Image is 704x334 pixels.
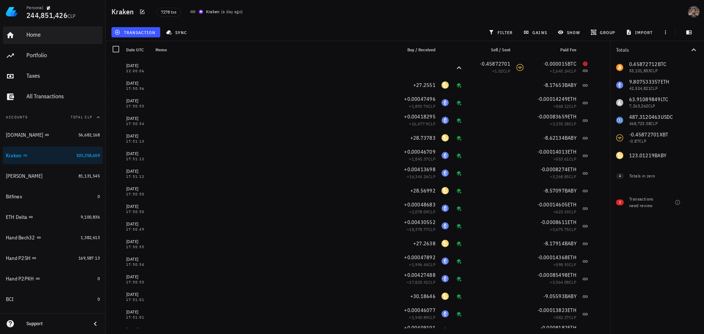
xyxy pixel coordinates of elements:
span: 9,100,836 [81,214,100,220]
span: ≈ [409,315,436,320]
span: ≈ [407,279,436,285]
a: [DOMAIN_NAME] 56,682,168 [3,126,103,144]
span: CLP [428,279,436,285]
div: [DATE] [126,273,150,280]
a: Portfolio [3,47,103,65]
span: transaction [116,29,155,35]
div: ETH-icon [441,310,449,318]
span: +28.56992 [410,187,436,194]
div: 17:50:50 [126,192,150,196]
a: Hand P2SH 169,587.13 [3,249,103,267]
div: 17:50:50 [126,210,150,214]
div: [DATE] [126,97,150,104]
div: All Transactions [26,93,100,100]
span: CLP [569,68,576,74]
span: ETH [568,307,576,313]
div: 17:50:54 [126,122,150,126]
div: ETH-icon [441,257,449,265]
span: 3,268.85 [553,174,569,179]
span: Paid Fee [560,47,576,52]
span: 582.27 [556,315,569,320]
div: BABY-icon [441,240,449,247]
div: ETH-icon [441,275,449,282]
a: ETH Delta 9,100,836 [3,208,103,226]
span: +0.00418295 [404,113,436,120]
span: ETH [568,272,576,278]
div: avatar [688,6,700,18]
span: ≈ [550,174,576,179]
span: ETH [568,113,576,120]
span: 2,078.09 [412,209,428,214]
div: Sell / Sent [466,41,513,59]
div: [DATE] [126,291,150,298]
button: show [554,27,584,37]
span: ≈ [407,174,436,179]
span: ETH [568,96,576,102]
span: +0.00046077 [404,307,436,313]
span: -0.00013823 [538,307,568,313]
span: BTC [568,60,576,67]
div: 22:00:06 [126,69,150,73]
div: [DATE] [126,256,150,263]
span: +28.73783 [410,135,436,141]
span: 17,820.41 [409,279,428,285]
div: 17:50:49 [126,228,150,231]
div: [PERSON_NAME] [6,173,43,179]
span: +0.00409101 [404,324,436,331]
span: Sell / Sent [491,47,510,52]
span: 1,940.89 [412,315,428,320]
div: [DATE] [126,80,150,87]
span: ≈ [550,279,576,285]
span: CLP [569,209,576,214]
div: [DOMAIN_NAME] [6,132,43,138]
button: Totals [610,41,704,59]
div: 17:50:54 [126,263,150,267]
div: Totals [616,47,689,52]
span: ETH [568,324,576,331]
span: Total CLP [71,115,92,120]
span: 103,358,659 [76,153,100,158]
div: BABY-icon [441,293,449,300]
div: 17:50:53 [126,280,150,284]
a: Hand P2PKH 0 [3,270,103,287]
span: -8.62134 [543,135,565,141]
span: ≈ [407,227,436,232]
div: Support [26,321,85,327]
span: ( ) [221,8,243,15]
a: Hand Bech32 1,382,613 [3,229,103,246]
span: 0 [98,276,100,281]
span: CLP [569,262,576,267]
span: gains [525,29,547,35]
div: [DATE] [126,203,150,210]
div: [DATE] [126,238,150,245]
span: -0.000015 [543,60,568,67]
div: Bitfinex [6,194,22,200]
span: -9.05593 [543,293,565,300]
a: Taxes [3,67,103,85]
div: 17:51:12 [126,175,150,179]
a: Kraken 103,358,659 [3,147,103,164]
div: [DATE] [126,62,150,69]
div: Hand Bech32 [6,235,35,241]
span: +0.00048683 [404,201,436,208]
span: 1,845.37 [412,156,428,162]
span: Buy / Received [407,47,436,52]
div: Transactions need review [629,196,660,209]
span: CLP [428,121,436,126]
span: 3,675.75 [553,227,569,232]
span: 1,996.44 [412,262,428,267]
button: group [587,27,620,37]
span: -0.00083659 [538,113,568,120]
div: [DATE] [126,308,150,316]
div: ETH-icon [441,205,449,212]
div: 17:50:56 [126,87,150,91]
span: -8.17914 [543,240,565,247]
a: Home [3,26,103,44]
span: ≈ [409,156,436,162]
span: +0.00430552 [404,219,436,225]
div: [DATE] [126,150,150,157]
span: CLP [428,156,436,162]
span: Date UTC [126,47,144,52]
span: BABY [565,187,576,194]
span: ≈ [409,262,436,267]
